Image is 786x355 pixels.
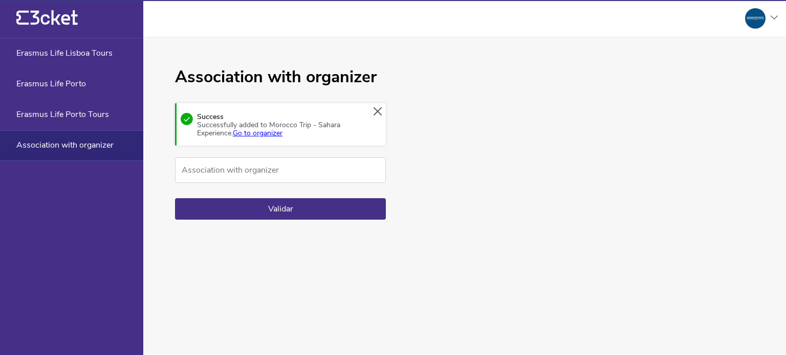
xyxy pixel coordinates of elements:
span: Erasmus Life Porto [16,79,86,88]
input: Association with organizer [175,157,386,183]
span: Erasmus Life Lisboa Tours [16,49,113,58]
div: Success [193,113,366,137]
span: Association with organizer [16,140,114,150]
a: {' '} [16,20,78,28]
span: Erasmus Life Porto Tours [16,110,109,119]
h1: Association with organizer [175,68,386,87]
g: {' '} [16,11,29,25]
a: Go to organizer [233,128,282,138]
button: Validar [175,198,386,220]
div: Successfully added to Morocco Trip - Sahara Experience. [197,121,366,137]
